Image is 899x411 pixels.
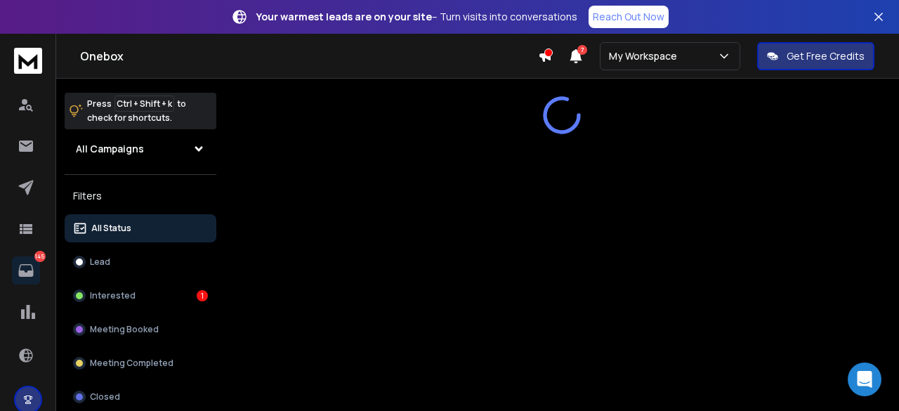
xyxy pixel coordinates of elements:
p: Press to check for shortcuts. [87,97,186,125]
button: Get Free Credits [757,42,874,70]
p: Meeting Booked [90,324,159,335]
p: All Status [91,223,131,234]
a: Reach Out Now [589,6,669,28]
button: All Status [65,214,216,242]
p: Get Free Credits [787,49,865,63]
p: Meeting Completed [90,358,173,369]
div: 1 [197,290,208,301]
button: Lead [65,248,216,276]
h1: All Campaigns [76,142,144,156]
strong: Your warmest leads are on your site [256,10,432,23]
p: Interested [90,290,136,301]
button: Meeting Booked [65,315,216,344]
button: Interested1 [65,282,216,310]
h3: Filters [65,186,216,206]
button: All Campaigns [65,135,216,163]
p: Closed [90,391,120,403]
button: Closed [65,383,216,411]
button: Meeting Completed [65,349,216,377]
div: Open Intercom Messenger [848,363,881,396]
a: 145 [12,256,40,285]
img: logo [14,48,42,74]
p: 145 [34,251,46,262]
p: Lead [90,256,110,268]
span: 7 [577,45,587,55]
p: Reach Out Now [593,10,664,24]
p: – Turn visits into conversations [256,10,577,24]
span: Ctrl + Shift + k [114,96,174,112]
p: My Workspace [609,49,683,63]
h1: Onebox [80,48,538,65]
